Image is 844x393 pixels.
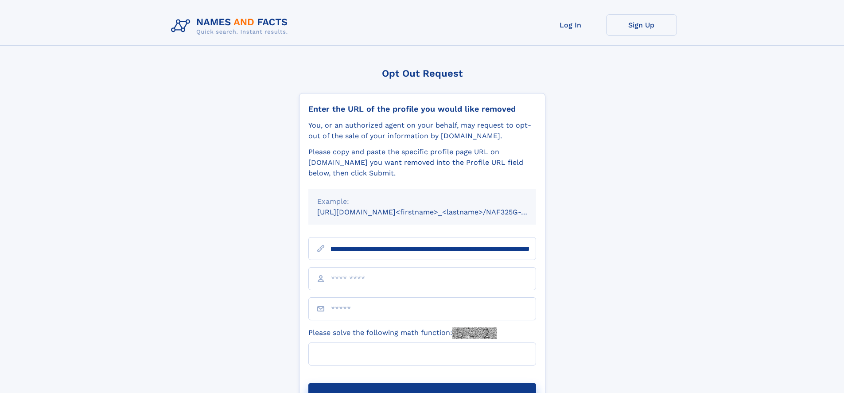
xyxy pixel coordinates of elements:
[308,327,497,339] label: Please solve the following math function:
[317,208,553,216] small: [URL][DOMAIN_NAME]<firstname>_<lastname>/NAF325G-xxxxxxxx
[308,147,536,179] div: Please copy and paste the specific profile page URL on [DOMAIN_NAME] you want removed into the Pr...
[308,120,536,141] div: You, or an authorized agent on your behalf, may request to opt-out of the sale of your informatio...
[308,104,536,114] div: Enter the URL of the profile you would like removed
[167,14,295,38] img: Logo Names and Facts
[606,14,677,36] a: Sign Up
[299,68,545,79] div: Opt Out Request
[535,14,606,36] a: Log In
[317,196,527,207] div: Example:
